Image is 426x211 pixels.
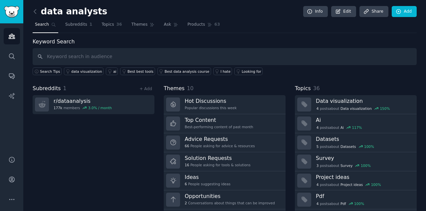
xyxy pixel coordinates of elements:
h3: Opportunities [185,193,275,200]
a: data visualization [64,67,104,75]
div: Best best tools [127,69,153,74]
span: Topics [295,84,311,93]
a: I hate [213,67,232,75]
span: 36 [313,85,320,91]
div: post s about [316,182,381,188]
a: Subreddits1 [63,19,95,33]
a: + Add [139,86,152,91]
a: Looking for [234,67,263,75]
span: Ai [340,125,344,130]
span: Subreddits [33,84,61,93]
div: Conversations about things that can be improved [185,201,275,205]
div: 100 % [361,163,371,168]
div: Best-performing content of past month [185,125,253,129]
button: Search Tips [33,67,62,75]
div: 150 % [380,106,390,111]
div: Popular discussions this week [185,105,237,110]
span: 2 [185,201,187,205]
a: r/dataanalysis177kmembers3.0% / month [33,95,154,114]
span: 1 [90,22,93,28]
span: 10 [187,85,194,91]
img: GummySearch logo [4,6,19,18]
h3: Hot Discussions [185,97,237,104]
div: post s about [316,144,375,150]
span: 4 [317,201,319,206]
a: Ideas6People suggesting ideas [164,171,286,190]
h3: r/ dataanalysis [54,97,112,104]
input: Keyword search in audience [33,48,417,65]
a: Survey3postsaboutSurvey100% [295,152,417,171]
span: 4 [317,125,319,130]
a: Hot DiscussionsPopular discussions this week [164,95,286,114]
span: Search [35,22,49,28]
a: Best data analysis course [157,67,211,75]
div: data visualization [71,69,102,74]
h3: Ai [316,117,412,124]
div: 3.0 % / month [88,105,112,110]
div: 100 % [354,201,364,206]
a: Advice Requests66People asking for advice & resources [164,133,286,152]
a: Datasets5postsaboutDatasets100% [295,133,417,152]
a: Search [33,19,58,33]
div: Best data analysis course [165,69,210,74]
h3: Solution Requests [185,155,251,162]
a: Project ideas4postsaboutProject ideas100% [295,171,417,190]
span: Ask [164,22,171,28]
h3: Survey [316,155,412,162]
h3: Datasets [316,136,412,143]
div: People suggesting ideas [185,182,230,186]
div: Looking for [242,69,261,74]
h3: Project ideas [316,174,412,181]
span: Pdf [340,201,346,206]
a: Products63 [185,19,222,33]
span: Products [187,22,205,28]
a: Best best tools [120,67,155,75]
span: 16 [185,163,189,167]
a: Share [359,6,388,17]
span: 4 [317,106,319,111]
label: Keyword Search [33,38,75,45]
a: Opportunities2Conversations about things that can be improved [164,190,286,209]
h3: Advice Requests [185,136,255,143]
span: 4 [317,182,319,187]
a: Ai4postsaboutAi117% [295,114,417,133]
a: ai [106,67,118,75]
div: post s about [316,105,390,112]
span: 3 [317,163,319,168]
div: People asking for advice & resources [185,144,255,148]
h2: data analysts [33,6,107,17]
a: Pdf4postsaboutPdf100% [295,190,417,209]
h3: Top Content [185,117,253,124]
span: Data visualization [340,106,372,111]
span: 63 [214,22,220,28]
span: Themes [164,84,185,93]
span: Topics [102,22,114,28]
a: Edit [331,6,356,17]
span: 66 [185,144,189,148]
div: post s about [316,125,362,131]
div: ai [113,69,116,74]
span: Project ideas [340,182,363,187]
span: 5 [317,144,319,149]
div: post s about [316,201,365,207]
div: members [54,105,112,110]
span: Datasets [340,144,356,149]
span: Themes [131,22,148,28]
div: 100 % [364,144,374,149]
span: 6 [185,182,187,186]
span: Survey [340,163,353,168]
div: 100 % [371,182,381,187]
a: Data visualization4postsaboutData visualization150% [295,95,417,114]
a: Add [392,6,417,17]
h3: Pdf [316,193,412,200]
span: 1 [63,85,67,91]
div: People asking for tools & solutions [185,163,251,167]
span: Subreddits [65,22,87,28]
a: Ask [161,19,180,33]
div: 117 % [352,125,362,130]
a: Info [303,6,328,17]
span: 177k [54,105,62,110]
h3: Data visualization [316,97,412,104]
div: post s about [316,163,371,169]
a: Topics36 [99,19,124,33]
